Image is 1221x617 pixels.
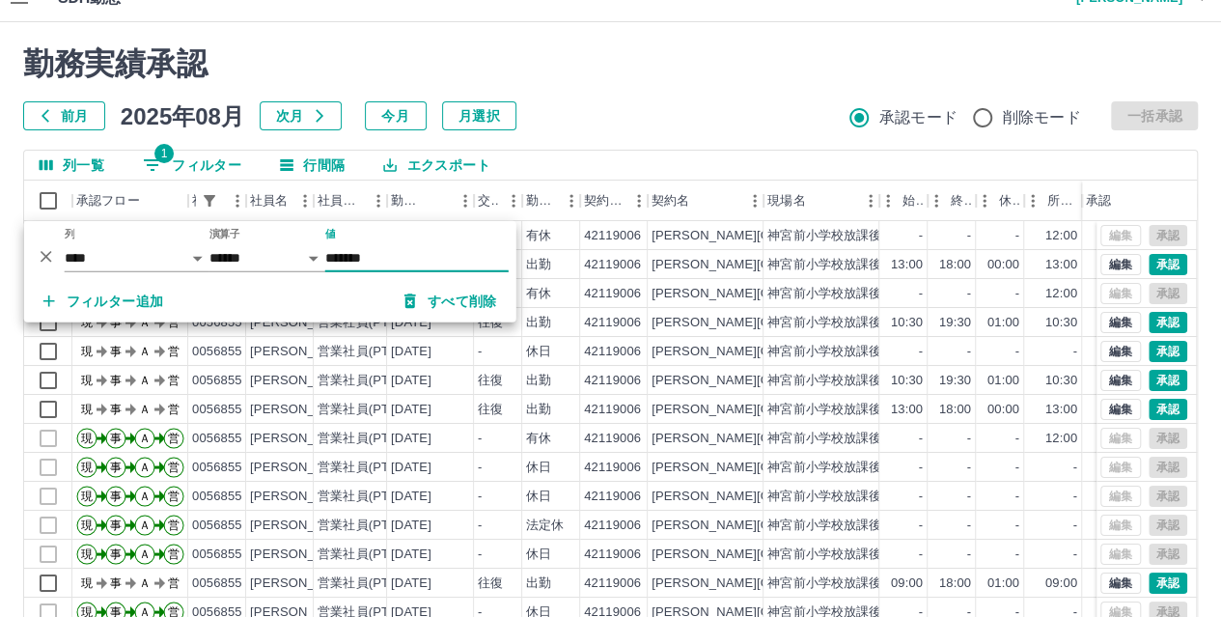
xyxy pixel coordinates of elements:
[879,181,928,221] div: 始業
[451,186,480,215] button: メニュー
[767,401,920,419] div: 神宮前小学校放課後クラブ
[478,546,482,564] div: -
[478,459,482,477] div: -
[387,181,474,221] div: 勤務日
[318,546,419,564] div: 営業社員(PT契約)
[526,459,551,477] div: 休日
[391,488,431,506] div: [DATE]
[1015,227,1019,245] div: -
[526,517,564,535] div: 法定休
[168,547,180,561] text: 営
[767,488,920,506] div: 神宮前小学校放課後クラブ
[196,187,223,214] button: フィルター表示
[391,314,431,332] div: [DATE]
[478,517,482,535] div: -
[250,372,355,390] div: [PERSON_NAME]
[250,314,355,332] div: [PERSON_NAME]
[584,181,624,221] div: 契約コード
[891,372,923,390] div: 10:30
[522,181,580,221] div: 勤務区分
[168,345,180,358] text: 営
[391,181,424,221] div: 勤務日
[580,181,648,221] div: 契約コード
[652,372,890,390] div: [PERSON_NAME][GEOGRAPHIC_DATA]
[1100,573,1141,594] button: 編集
[127,151,257,180] button: フィルター表示
[209,227,240,241] label: 演算子
[767,256,920,274] div: 神宮前小学校放課後クラブ
[139,490,151,503] text: Ａ
[1003,106,1081,129] span: 削除モード
[1045,401,1077,419] div: 13:00
[767,546,920,564] div: 神宮前小学校放課後クラブ
[967,430,971,448] div: -
[1015,459,1019,477] div: -
[391,372,431,390] div: [DATE]
[767,372,920,390] div: 神宮前小学校放課後クラブ
[652,575,890,593] div: [PERSON_NAME][GEOGRAPHIC_DATA]
[318,488,419,506] div: 営業社員(PT契約)
[478,181,499,221] div: 交通費
[919,343,923,361] div: -
[1045,430,1077,448] div: 12:00
[891,256,923,274] div: 13:00
[856,186,885,215] button: メニュー
[967,285,971,303] div: -
[652,488,890,506] div: [PERSON_NAME][GEOGRAPHIC_DATA]
[939,575,971,593] div: 18:00
[72,181,188,221] div: 承認フロー
[318,459,419,477] div: 営業社員(PT契約)
[652,459,890,477] div: [PERSON_NAME][GEOGRAPHIC_DATA]
[81,374,93,387] text: 現
[1024,181,1082,221] div: 所定開始
[891,401,923,419] div: 13:00
[391,459,431,477] div: [DATE]
[767,285,920,303] div: 神宮前小学校放課後クラブ
[919,459,923,477] div: -
[168,519,180,532] text: 営
[584,488,641,506] div: 42119006
[1100,312,1141,333] button: 編集
[192,546,242,564] div: 0056855
[1086,181,1111,221] div: 承認
[391,517,431,535] div: [DATE]
[584,227,641,245] div: 42119006
[250,459,355,477] div: [PERSON_NAME]
[192,343,242,361] div: 0056855
[264,151,360,180] button: 行間隔
[624,186,653,215] button: メニュー
[987,256,1019,274] div: 00:00
[967,488,971,506] div: -
[32,241,61,270] button: 削除
[1149,312,1187,333] button: 承認
[478,343,482,361] div: -
[1045,372,1077,390] div: 10:30
[648,181,763,221] div: 契約名
[1015,430,1019,448] div: -
[250,517,355,535] div: [PERSON_NAME]
[81,576,93,590] text: 現
[499,186,528,215] button: メニュー
[110,490,122,503] text: 事
[24,151,120,180] button: 列選択
[584,430,641,448] div: 42119006
[23,45,1198,82] h2: 勤務実績承認
[1149,573,1187,594] button: 承認
[740,186,769,215] button: メニュー
[192,488,242,506] div: 0056855
[318,314,419,332] div: 営業社員(PT契約)
[526,575,551,593] div: 出勤
[1015,488,1019,506] div: -
[652,314,890,332] div: [PERSON_NAME][GEOGRAPHIC_DATA]
[526,314,551,332] div: 出勤
[767,459,920,477] div: 神宮前小学校放課後クラブ
[652,517,890,535] div: [PERSON_NAME][GEOGRAPHIC_DATA]
[246,181,314,221] div: 社員名
[1149,341,1187,362] button: 承認
[365,101,427,130] button: 今月
[250,401,355,419] div: [PERSON_NAME]
[391,575,431,593] div: [DATE]
[584,372,641,390] div: 42119006
[526,401,551,419] div: 出勤
[139,345,151,358] text: Ａ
